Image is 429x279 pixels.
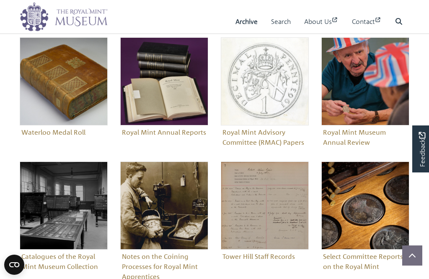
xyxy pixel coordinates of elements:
a: Catalogues of the Royal Mint Museum CollectionCatalogues of the Royal Mint Museum Collection [20,162,108,273]
img: Royal Mint Museum Annual Review [321,37,409,125]
div: Sub-collection [315,37,416,162]
a: Archive [235,10,258,34]
a: Select Committee Reports on the Royal MintSelect Committee Reports on the Royal Mint [321,162,409,273]
button: Scroll to top [402,245,422,266]
img: Waterloo Medal Roll [20,37,108,125]
div: Sub-collection [214,37,315,162]
a: Royal Mint Annual ReportsRoyal Mint Annual Reports [120,37,208,139]
a: Royal Mint Museum Annual ReviewRoyal Mint Museum Annual Review [321,37,409,149]
span: Feedback [417,132,427,167]
a: Contact [352,10,382,34]
a: Royal Mint Advisory Committee (RMAC) PapersRoyal Mint Advisory Committee (RMAC) Papers [221,37,309,149]
a: Waterloo Medal RollWaterloo Medal Roll [20,37,108,139]
img: Catalogues of the Royal Mint Museum Collection [20,162,108,250]
img: Tower Hill Staff Records [221,162,309,250]
a: About Us [304,10,339,34]
img: logo_wide.png [20,2,108,31]
img: Notes on the Coining Processes for Royal Mint Apprentices [120,162,208,250]
img: Select Committee Reports on the Royal Mint [321,162,409,250]
img: Royal Mint Annual Reports [120,37,208,125]
img: Royal Mint Advisory Committee (RMAC) Papers [221,37,309,125]
a: Search [271,10,291,34]
div: Sub-collection [114,37,214,162]
a: Would you like to provide feedback? [412,125,429,172]
a: Tower Hill Staff RecordsTower Hill Staff Records [221,162,309,263]
button: Open CMP widget [4,255,24,275]
div: Sub-collection [13,37,114,162]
